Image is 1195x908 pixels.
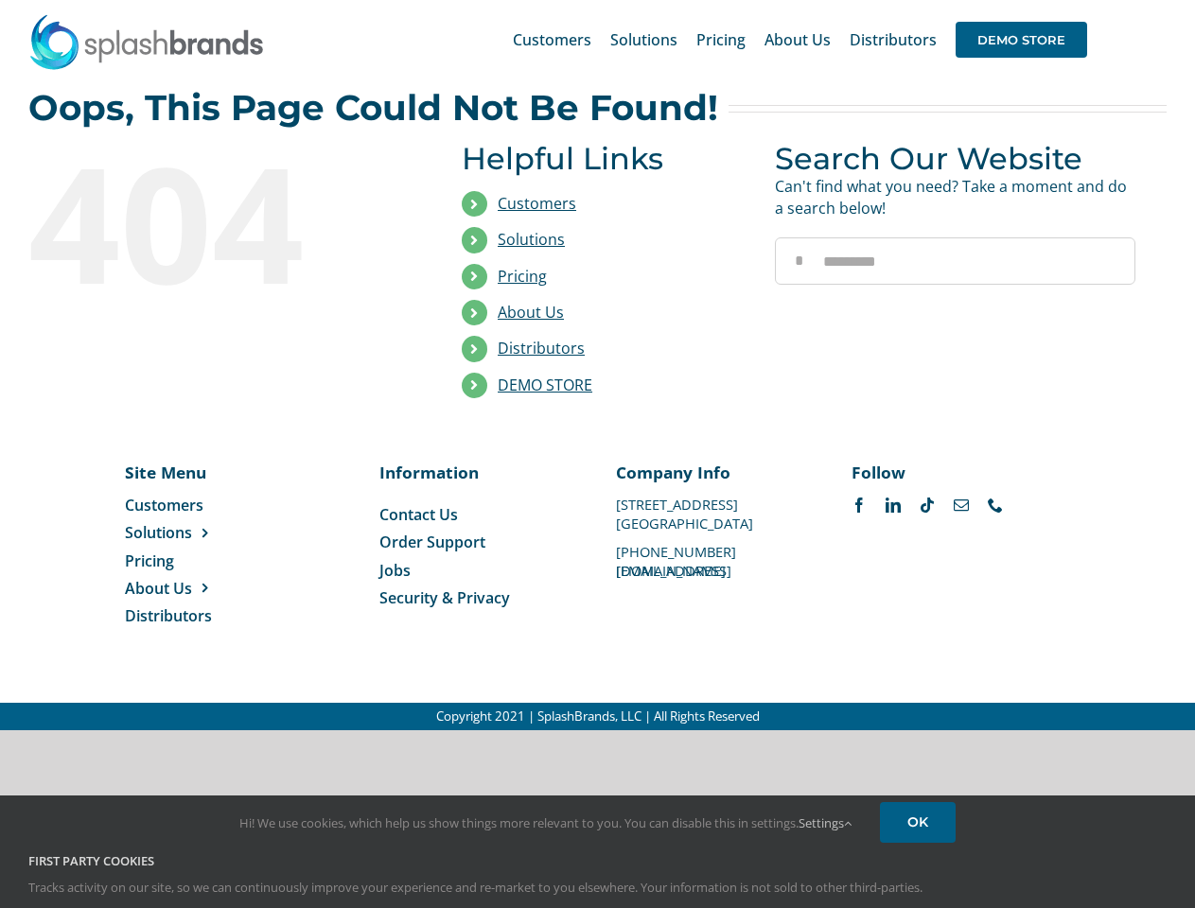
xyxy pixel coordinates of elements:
h4: First Party Cookies [28,852,1167,871]
p: Company Info [616,461,816,483]
a: DEMO STORE [498,375,592,395]
a: linkedin [886,498,901,513]
h3: Helpful Links [462,141,747,176]
nav: Menu [379,504,579,609]
h3: Search Our Website [775,141,1135,176]
a: mail [954,498,969,513]
nav: Menu [125,495,253,627]
span: Customers [125,495,203,515]
span: Solutions [125,522,192,543]
a: OK [880,802,956,843]
span: About Us [125,578,192,599]
a: Pricing [498,266,547,287]
a: Distributors [850,9,937,70]
a: Customers [498,193,576,214]
a: Solutions [498,229,565,250]
p: Information [379,461,579,483]
a: Pricing [696,9,746,70]
a: Distributors [498,338,585,358]
a: Contact Us [379,504,579,525]
a: facebook [852,498,867,513]
span: DEMO STORE [956,22,1087,58]
a: Order Support [379,532,579,552]
a: Customers [125,495,253,515]
a: phone [988,498,1003,513]
a: Settings [799,814,852,831]
span: Distributors [125,605,212,626]
span: About Us [764,32,831,47]
span: Order Support [379,532,485,552]
p: Site Menu [125,461,253,483]
a: DEMO STORE [956,9,1087,70]
nav: Main Menu [513,9,1087,70]
input: Search... [775,237,1135,285]
span: Pricing [125,550,174,571]
span: Hi! We use cookies, which help us show things more relevant to you. You can disable this in setti... [239,814,852,831]
a: Jobs [379,560,579,581]
a: Security & Privacy [379,587,579,608]
a: About Us [125,578,253,599]
span: Distributors [850,32,937,47]
span: Contact Us [379,504,458,525]
img: SplashBrands.com Logo [28,13,265,70]
a: Solutions [125,522,253,543]
p: Follow [852,461,1051,483]
span: Pricing [696,32,746,47]
div: 404 [28,141,389,302]
a: Distributors [125,605,253,626]
h2: Oops, This Page Could Not Be Found! [28,89,718,127]
p: Can't find what you need? Take a moment and do a search below! [775,176,1135,218]
span: Security & Privacy [379,587,510,608]
a: About Us [498,302,564,323]
a: tiktok [920,498,935,513]
input: Search [775,237,822,285]
a: Customers [513,9,591,70]
span: Solutions [610,32,677,47]
a: Pricing [125,550,253,571]
span: Jobs [379,560,411,581]
span: Customers [513,32,591,47]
